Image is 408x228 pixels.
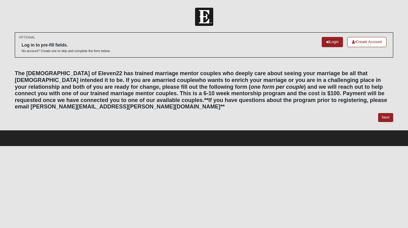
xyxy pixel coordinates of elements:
b: married couple [155,77,195,83]
p: No account? Create one or skip and complete the form below. [22,49,110,53]
i: one form per couple [251,84,304,90]
b: **If you have questions about the program prior to registering, please email [PERSON_NAME][EMAIL_... [15,97,387,110]
a: Next [378,113,393,122]
h6: Log in to pre-fill fields. [22,43,110,48]
small: OPTIONAL [19,35,35,40]
img: Church of Eleven22 Logo [195,8,213,26]
a: Login [322,37,343,47]
h4: The [DEMOGRAPHIC_DATA] of Eleven22 has trained marriage mentor couples who deeply care about seei... [15,70,393,110]
a: Create Account [347,37,386,47]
